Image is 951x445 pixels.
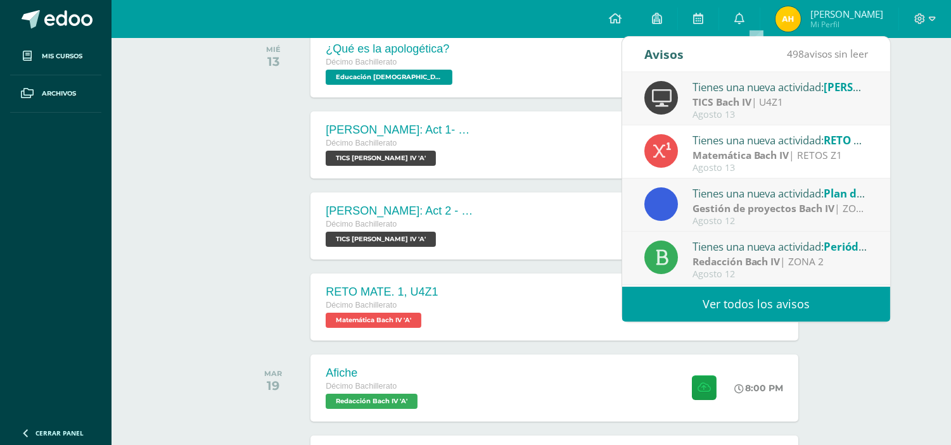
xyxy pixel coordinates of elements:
div: Tienes una nueva actividad: [693,132,869,148]
span: Décimo Bachillerato [326,58,397,66]
strong: TICS Bach IV [693,95,751,109]
div: Afiche [326,367,421,380]
span: Archivos [42,89,76,99]
strong: Matemática Bach IV [693,148,789,162]
span: Matemática Bach IV 'A' [326,313,421,328]
span: Educación Cristiana Bach IV 'A' [326,70,452,85]
span: Plan de acción [824,186,900,201]
div: | RETOS Z1 [693,148,869,163]
span: RETO MATE. 1, U4Z1 [824,133,929,147]
div: Tienes una nueva actividad: [693,78,869,95]
span: [PERSON_NAME] [810,8,883,20]
span: Mis cursos [42,51,82,61]
div: Tienes una nueva actividad: [693,185,869,201]
div: 19 [264,378,282,393]
div: RETO MATE. 1, U4Z1 [326,285,438,299]
div: [PERSON_NAME]: Act 1- Circuito RGB [326,123,478,137]
div: [PERSON_NAME]: Act 2 - RGB con potenciómetro [326,204,478,218]
span: Décimo Bachillerato [326,139,397,147]
div: Avisos [644,37,684,72]
span: Décimo Bachillerato [326,220,397,229]
div: Agosto 12 [693,269,869,280]
strong: Redacción Bach IV [693,254,781,268]
span: Redacción Bach IV 'A' [326,394,418,409]
span: avisos sin leer [787,47,868,61]
div: Agosto 13 [693,110,869,120]
a: Ver todos los avisos [622,287,890,322]
span: Cerrar panel [35,429,84,437]
div: 8:00 PM [734,382,783,394]
div: | ZONA 1 [693,201,869,216]
div: Agosto 12 [693,216,869,227]
div: ¿Qué es la apologética? [326,42,456,56]
strong: Gestión de proyectos Bach IV [693,201,835,215]
span: Décimo Bachillerato [326,382,397,391]
span: TICS Bach IV 'A' [326,232,436,247]
div: 13 [266,54,281,69]
span: 498 [787,47,804,61]
span: TICS Bach IV 'A' [326,151,436,166]
a: Archivos [10,75,101,113]
a: Mis cursos [10,38,101,75]
div: MIÉ [266,45,281,54]
img: 632a55cd0d80cdd2373a55a0422c9186.png [775,6,801,32]
div: Tienes una nueva actividad: [693,238,869,254]
div: MAR [264,369,282,378]
div: | ZONA 2 [693,254,869,269]
span: Mi Perfil [810,19,883,30]
span: Periódico escolar [824,239,915,254]
span: Décimo Bachillerato [326,301,397,310]
div: Agosto 13 [693,163,869,173]
div: | U4Z1 [693,95,869,110]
